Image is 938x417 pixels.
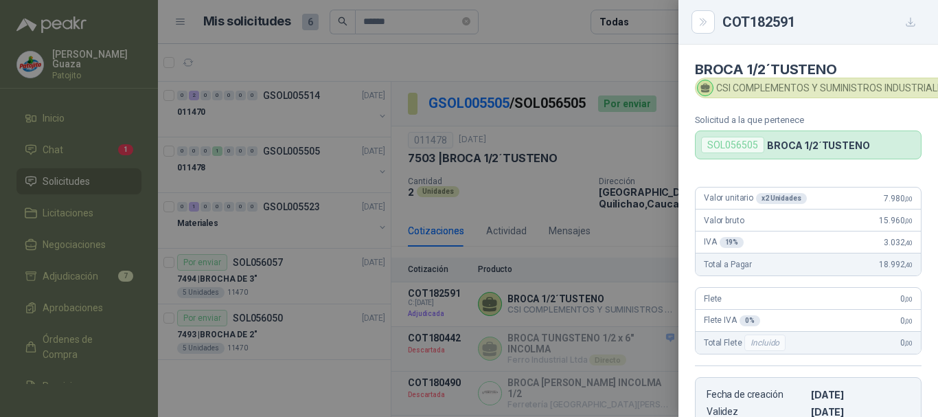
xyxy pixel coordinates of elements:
span: ,00 [904,339,913,347]
div: 19 % [720,237,744,248]
h4: BROCA 1/2´TUSTENO [695,61,922,78]
span: 18.992 [879,260,913,269]
div: SOL056505 [701,137,764,153]
div: Incluido [744,335,786,351]
p: Solicitud a la que pertenece [695,115,922,125]
span: 0 [900,294,913,304]
span: Flete IVA [704,315,760,326]
span: 7.980 [884,194,913,203]
span: ,00 [904,217,913,225]
span: Valor bruto [704,216,744,225]
span: ,00 [904,295,913,303]
p: Fecha de creación [707,389,805,401]
span: Total Flete [704,335,788,351]
span: 0 [900,316,913,326]
span: ,00 [904,317,913,325]
div: 0 % [740,315,760,326]
span: IVA [704,237,744,248]
span: Flete [704,294,722,304]
button: Close [695,14,711,30]
span: ,40 [904,239,913,247]
p: [DATE] [811,389,910,401]
span: 3.032 [884,238,913,247]
span: 15.960 [879,216,913,225]
div: x 2 Unidades [756,193,807,204]
p: BROCA 1/2´TUSTENO [767,139,870,151]
span: 0 [900,338,913,348]
span: Total a Pagar [704,260,752,269]
div: COT182591 [722,11,922,33]
span: ,40 [904,261,913,269]
span: ,00 [904,195,913,203]
span: Valor unitario [704,193,807,204]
